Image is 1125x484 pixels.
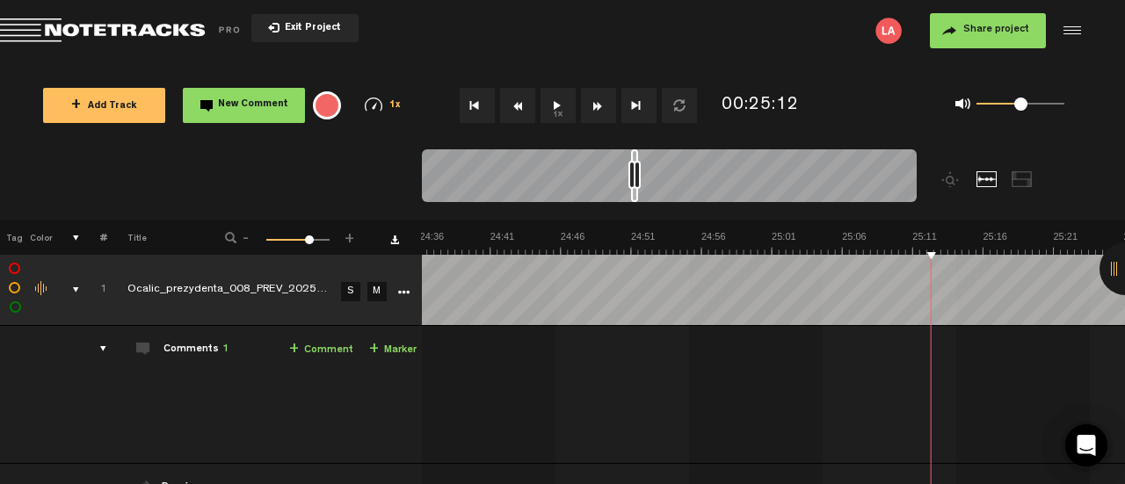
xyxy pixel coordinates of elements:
[29,281,55,297] div: Change the color of the waveform
[930,13,1046,48] button: Share project
[722,93,799,119] div: 00:25:12
[71,98,81,112] span: +
[348,98,417,112] div: 1x
[279,24,341,33] span: Exit Project
[80,220,107,255] th: #
[662,88,697,123] button: Loop
[541,88,576,123] button: 1x
[390,235,399,244] a: Download comments
[251,14,359,42] button: Exit Project
[395,283,411,299] a: More
[107,255,336,326] td: Click to edit the title Ocalic_prezydenta_008_PREV_20250912
[80,326,107,464] td: comments
[875,18,902,44] img: letters
[365,98,382,112] img: speedometer.svg
[83,340,110,358] div: comments
[581,88,616,123] button: Fast Forward
[239,230,253,241] span: -
[460,88,495,123] button: Go to beginning
[107,220,201,255] th: Title
[369,343,379,357] span: +
[53,255,80,326] td: comments, stamps & drawings
[26,255,53,326] td: Change the color of the waveform
[389,101,402,111] span: 1x
[1065,424,1107,466] div: Open Intercom Messenger
[341,282,360,301] a: S
[80,255,107,326] td: Click to change the order number 1
[963,25,1029,35] span: Share project
[183,88,305,123] button: New Comment
[222,344,229,355] span: 1
[218,100,288,110] span: New Comment
[26,220,53,255] th: Color
[127,282,356,300] div: Click to edit the title
[621,88,657,123] button: Go to end
[289,343,299,357] span: +
[71,102,137,112] span: Add Track
[343,230,357,241] span: +
[43,88,165,123] button: +Add Track
[55,281,83,299] div: comments, stamps & drawings
[83,282,110,299] div: Click to change the order number
[369,340,417,360] a: Marker
[289,340,353,360] a: Comment
[163,343,229,358] div: Comments
[367,282,387,301] a: M
[500,88,535,123] button: Rewind
[313,91,341,119] div: {{ tooltip_message }}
